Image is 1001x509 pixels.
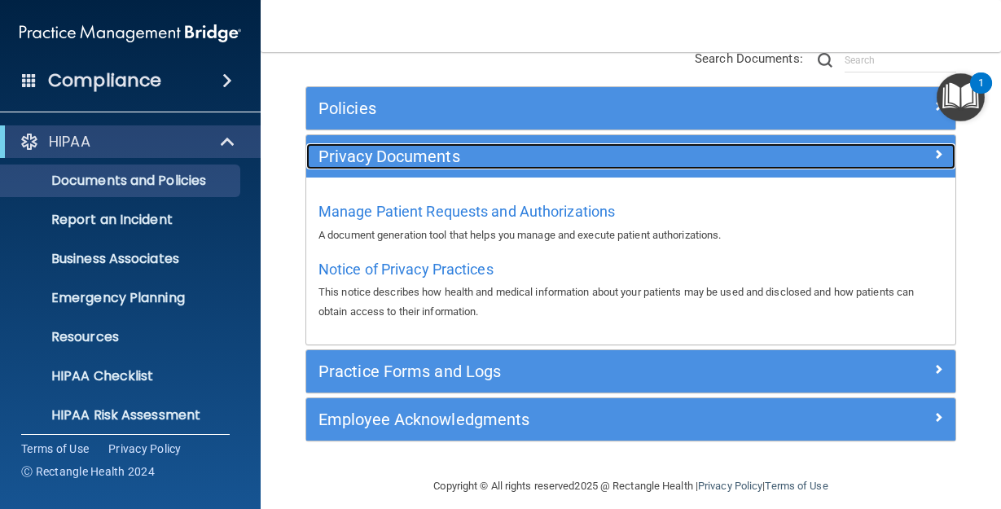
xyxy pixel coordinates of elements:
p: Emergency Planning [11,290,233,306]
span: Search Documents: [695,51,803,66]
p: HIPAA Checklist [11,368,233,384]
h5: Practice Forms and Logs [318,362,781,380]
span: Ⓒ Rectangle Health 2024 [21,463,155,480]
h5: Employee Acknowledgments [318,410,781,428]
p: Resources [11,329,233,345]
a: Policies [318,95,943,121]
p: HIPAA [49,132,90,151]
a: Terms of Use [21,441,89,457]
p: Report an Incident [11,212,233,228]
p: HIPAA Risk Assessment [11,407,233,423]
a: Privacy Policy [698,480,762,492]
input: Search [845,48,956,72]
p: This notice describes how health and medical information about your patients may be used and disc... [318,283,943,322]
img: PMB logo [20,17,241,50]
a: Practice Forms and Logs [318,358,943,384]
a: Employee Acknowledgments [318,406,943,432]
a: Manage Patient Requests and Authorizations [318,207,615,219]
p: A document generation tool that helps you manage and execute patient authorizations. [318,226,943,245]
p: Business Associates [11,251,233,267]
h4: Compliance [48,69,161,92]
a: HIPAA [20,132,236,151]
img: ic-search.3b580494.png [818,53,832,68]
a: Privacy Documents [318,143,943,169]
span: Manage Patient Requests and Authorizations [318,203,615,220]
button: Open Resource Center, 1 new notification [937,73,985,121]
div: 1 [978,83,984,104]
a: Privacy Policy [108,441,182,457]
span: Notice of Privacy Practices [318,261,494,278]
h5: Policies [318,99,781,117]
p: Documents and Policies [11,173,233,189]
a: Terms of Use [765,480,828,492]
h5: Privacy Documents [318,147,781,165]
